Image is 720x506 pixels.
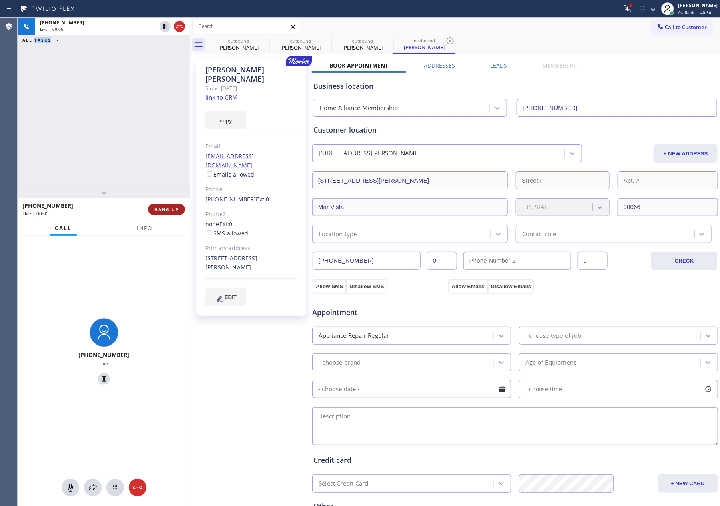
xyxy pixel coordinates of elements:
[488,279,535,294] button: Disallow Emails
[256,195,269,203] span: Ext: 0
[205,244,297,253] div: Primary address
[208,38,269,44] div: outbound
[205,93,238,101] a: link to CRM
[62,479,79,496] button: Mute
[678,2,718,9] div: [PERSON_NAME]
[207,230,212,235] input: SMS allowed
[205,210,297,219] div: Phone2
[618,171,718,189] input: Apt. #
[78,351,129,359] span: [PHONE_NUMBER]
[270,36,331,54] div: Bill Nealis
[40,26,63,32] span: Live | 00:06
[205,288,246,306] button: EDIT
[205,111,246,129] button: copy
[525,385,566,393] span: - choose time -
[542,62,578,69] label: Membership
[522,229,556,239] div: Contact role
[525,331,585,340] div: - choose type of job -
[205,84,297,93] div: Since: [DATE]
[100,360,108,367] span: Live
[106,479,124,496] button: Open dialpad
[205,254,297,272] div: [STREET_ADDRESS][PERSON_NAME]
[55,225,72,232] span: Call
[319,104,398,113] div: Home Alliance Membership
[678,10,711,15] span: Available | 40:54
[313,252,421,270] input: Phone Number
[319,229,357,239] div: Location type
[207,171,212,177] input: Emails allowed
[22,210,49,217] span: Live | 00:05
[205,220,297,238] div: none
[394,36,455,53] div: John Seidenstricker
[319,479,369,488] div: Select Credit Card
[651,252,717,270] button: CHECK
[174,21,185,32] button: Hang up
[517,99,717,117] input: Phone Number
[654,144,718,163] button: + NEW ADDRESS
[22,37,51,43] span: ALL TASKS
[648,3,659,14] button: Mute
[651,20,712,35] button: Call to Customer
[319,149,420,158] div: [STREET_ADDRESS][PERSON_NAME]
[132,221,158,236] button: Info
[193,20,300,33] input: Search
[208,36,269,54] div: Bill Nealis
[448,279,487,294] button: Allow Emails
[98,373,110,385] button: Hold Customer
[129,479,146,496] button: Hang up
[312,307,446,318] span: Appointment
[319,358,365,367] div: - choose brand -
[148,204,185,215] button: HANG UP
[394,44,455,51] div: [PERSON_NAME]
[22,202,73,209] span: [PHONE_NUMBER]
[516,171,610,189] input: Street #
[205,65,297,84] div: [PERSON_NAME] [PERSON_NAME]
[394,38,455,44] div: outbound
[313,279,346,294] button: Allow SMS
[205,229,248,237] label: SMS allowed
[84,479,102,496] button: Open directory
[332,36,393,54] div: John Seidenstricker
[50,221,77,236] button: Call
[312,171,508,189] input: Address
[329,62,388,69] label: Book Appointment
[160,21,171,32] button: Hold Customer
[346,279,387,294] button: Disallow SMS
[525,358,576,367] div: Age of Equipment
[208,44,269,51] div: [PERSON_NAME]
[491,62,507,69] label: Leads
[312,198,508,216] input: City
[319,331,389,340] div: Appliance Repair Regular
[665,24,707,31] span: Call to Customer
[463,252,571,270] input: Phone Number 2
[205,171,255,178] label: Emails allowed
[205,185,297,194] div: Phone
[424,62,455,69] label: Addresses
[219,220,233,228] span: Ext: 0
[205,142,297,151] div: Email
[154,207,179,212] span: HANG UP
[658,474,718,493] button: + NEW CARD
[137,225,153,232] span: Info
[332,38,393,44] div: outbound
[270,38,331,44] div: outbound
[427,252,457,270] input: Ext.
[313,81,717,92] div: Business location
[40,19,84,26] span: [PHONE_NUMBER]
[270,44,331,51] div: [PERSON_NAME]
[313,455,717,466] div: Credit card
[205,195,256,203] a: [PHONE_NUMBER]
[332,44,393,51] div: [PERSON_NAME]
[578,252,608,270] input: Ext. 2
[312,380,511,398] input: - choose date -
[205,152,254,169] a: [EMAIL_ADDRESS][DOMAIN_NAME]
[18,35,67,45] button: ALL TASKS
[225,294,237,300] span: EDIT
[313,125,717,135] div: Customer location
[618,198,718,216] input: ZIP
